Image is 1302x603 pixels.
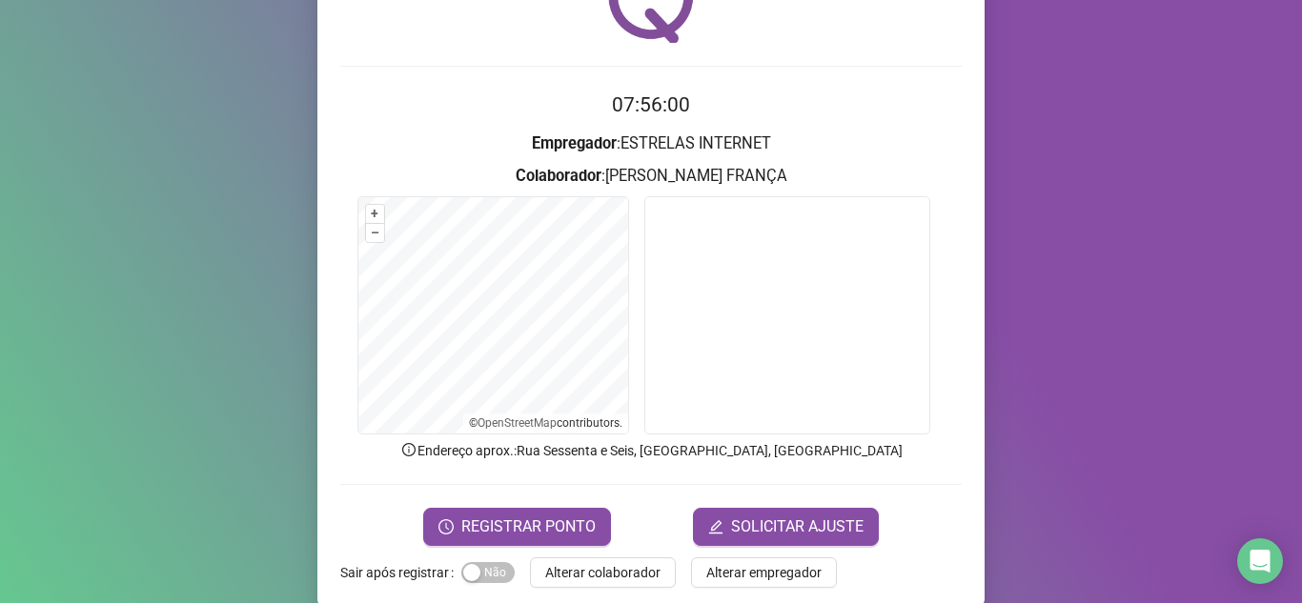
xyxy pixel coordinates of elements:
[530,557,676,588] button: Alterar colaborador
[516,167,601,185] strong: Colaborador
[400,441,417,458] span: info-circle
[461,515,596,538] span: REGISTRAR PONTO
[545,562,661,583] span: Alterar colaborador
[1237,538,1283,584] div: Open Intercom Messenger
[423,508,611,546] button: REGISTRAR PONTO
[708,519,723,534] span: edit
[438,519,454,534] span: clock-circle
[366,224,384,242] button: –
[340,440,962,461] p: Endereço aprox. : Rua Sessenta e Seis, [GEOGRAPHIC_DATA], [GEOGRAPHIC_DATA]
[532,134,617,152] strong: Empregador
[340,557,461,588] label: Sair após registrar
[366,205,384,223] button: +
[340,164,962,189] h3: : [PERSON_NAME] FRANÇA
[731,515,864,538] span: SOLICITAR AJUSTE
[693,508,879,546] button: editSOLICITAR AJUSTE
[612,93,690,116] time: 07:56:00
[691,557,837,588] button: Alterar empregador
[340,131,962,156] h3: : ESTRELAS INTERNET
[478,416,557,430] a: OpenStreetMap
[706,562,822,583] span: Alterar empregador
[469,416,622,430] li: © contributors.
